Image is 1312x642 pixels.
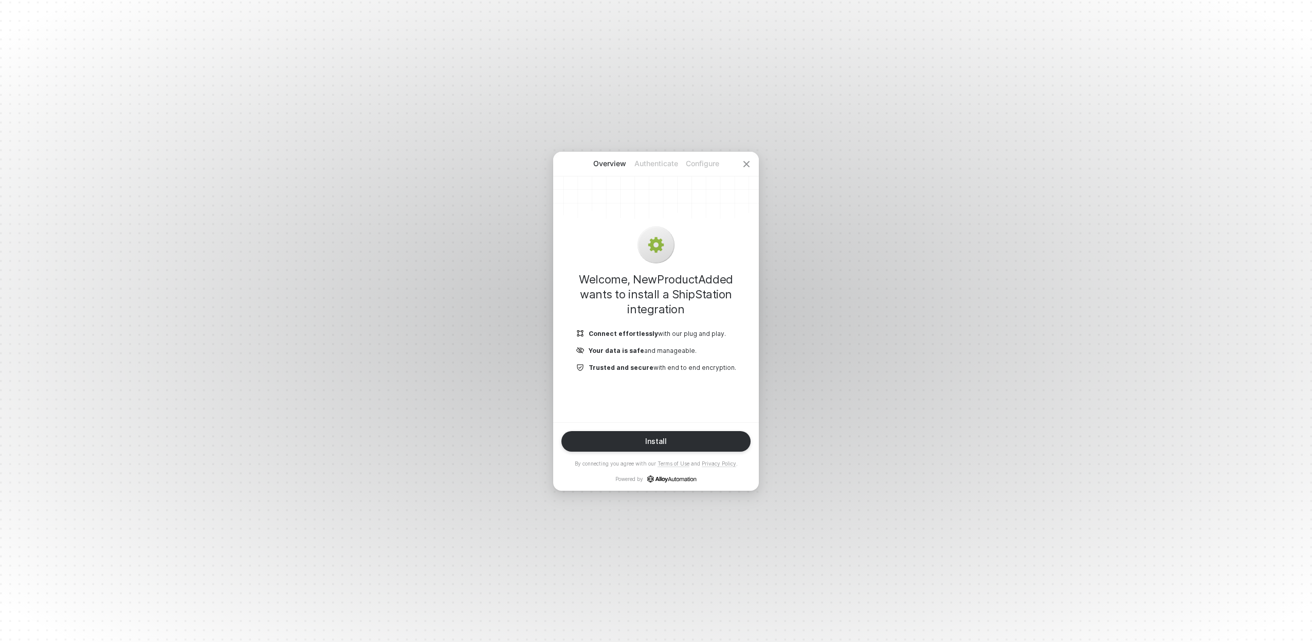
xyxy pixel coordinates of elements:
a: Terms of Use [658,460,689,467]
p: Configure [679,158,725,169]
h1: Welcome, NewProductAdded wants to install a ShipStation integration [570,272,742,317]
p: Powered by [615,475,697,483]
b: Your data is safe [589,347,644,354]
p: and manageable. [589,346,697,355]
b: Connect effortlessly [589,330,658,337]
img: icon [648,237,664,253]
a: icon-success [647,475,697,483]
p: Overview [587,158,633,169]
b: Trusted and secure [589,364,653,371]
button: Install [561,431,751,452]
img: icon [576,329,585,338]
span: icon-close [742,160,751,168]
div: Install [645,437,667,445]
p: By connecting you agree with our and . [575,460,738,467]
img: icon [576,346,585,355]
a: Privacy Policy [702,460,736,467]
p: with our plug and play. [589,329,726,338]
img: icon [576,363,585,372]
p: Authenticate [633,158,679,169]
p: with end to end encryption. [589,363,736,372]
